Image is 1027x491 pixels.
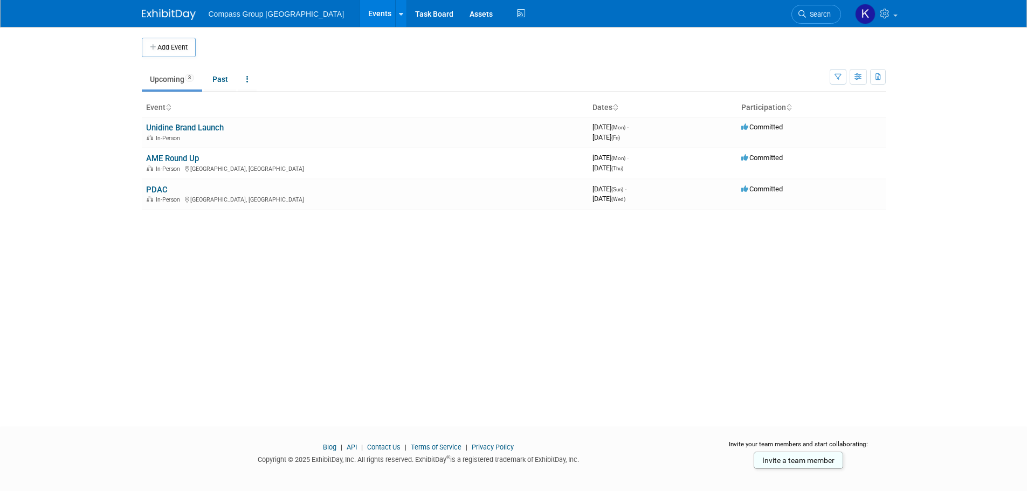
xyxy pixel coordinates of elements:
[411,443,461,451] a: Terms of Service
[472,443,514,451] a: Privacy Policy
[142,99,588,117] th: Event
[592,133,620,141] span: [DATE]
[185,74,194,82] span: 3
[166,103,171,112] a: Sort by Event Name
[156,135,183,142] span: In-Person
[592,123,629,131] span: [DATE]
[611,155,625,161] span: (Mon)
[142,452,696,465] div: Copyright © 2025 ExhibitDay, Inc. All rights reserved. ExhibitDay is a registered trademark of Ex...
[806,10,831,18] span: Search
[625,185,626,193] span: -
[741,185,783,193] span: Committed
[446,454,450,460] sup: ®
[147,135,153,140] img: In-Person Event
[146,164,584,172] div: [GEOGRAPHIC_DATA], [GEOGRAPHIC_DATA]
[754,452,843,469] a: Invite a team member
[627,123,629,131] span: -
[347,443,357,451] a: API
[611,125,625,130] span: (Mon)
[612,103,618,112] a: Sort by Start Date
[741,154,783,162] span: Committed
[338,443,345,451] span: |
[588,99,737,117] th: Dates
[463,443,470,451] span: |
[146,185,168,195] a: PDAC
[627,154,629,162] span: -
[741,123,783,131] span: Committed
[592,164,623,172] span: [DATE]
[146,154,199,163] a: AME Round Up
[611,186,623,192] span: (Sun)
[146,195,584,203] div: [GEOGRAPHIC_DATA], [GEOGRAPHIC_DATA]
[592,195,625,203] span: [DATE]
[204,69,236,89] a: Past
[142,69,202,89] a: Upcoming3
[791,5,841,24] a: Search
[592,154,629,162] span: [DATE]
[142,9,196,20] img: ExhibitDay
[147,165,153,171] img: In-Person Event
[712,440,886,456] div: Invite your team members and start collaborating:
[611,196,625,202] span: (Wed)
[156,196,183,203] span: In-Person
[142,38,196,57] button: Add Event
[147,196,153,202] img: In-Person Event
[209,10,344,18] span: Compass Group [GEOGRAPHIC_DATA]
[402,443,409,451] span: |
[855,4,876,24] img: Krystal Dupuis
[367,443,401,451] a: Contact Us
[592,185,626,193] span: [DATE]
[737,99,886,117] th: Participation
[611,135,620,141] span: (Fri)
[146,123,224,133] a: Unidine Brand Launch
[323,443,336,451] a: Blog
[156,165,183,172] span: In-Person
[359,443,366,451] span: |
[611,165,623,171] span: (Thu)
[786,103,791,112] a: Sort by Participation Type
